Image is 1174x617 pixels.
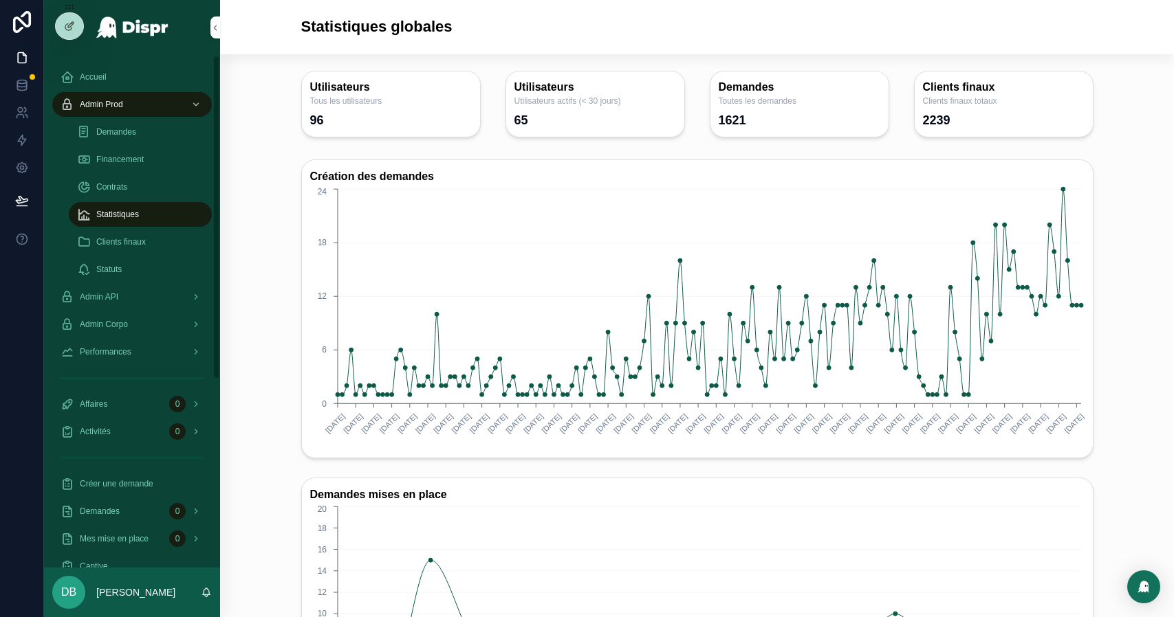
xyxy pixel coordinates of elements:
text: [DATE] [503,412,526,434]
a: Statistiques [69,202,212,227]
span: Tous les utilisateurs [310,96,472,106]
div: 0 [169,503,186,519]
text: [DATE] [918,412,941,434]
a: Contrats [69,175,212,199]
tspan: 16 [317,545,327,554]
text: [DATE] [630,412,653,434]
text: [DATE] [323,412,346,434]
a: Financement [69,147,212,172]
span: Contrats [96,181,127,192]
span: Performances [80,346,131,357]
div: 65 [514,112,528,128]
div: 0 [169,530,186,547]
a: Admin Prod [52,92,212,117]
tspan: 18 [317,238,327,247]
span: Utilisateurs actifs (< 30 jours) [514,96,676,106]
a: Mes mise en place0 [52,526,212,551]
text: [DATE] [810,412,833,434]
a: Statuts [69,257,212,282]
a: Demandes [69,120,212,144]
h3: Création des demandes [310,168,1085,186]
a: Affaires0 [52,392,212,416]
text: [DATE] [738,412,761,434]
text: [DATE] [1008,412,1031,434]
span: Demandes [96,126,136,137]
a: Captive [52,554,212,579]
text: [DATE] [413,412,436,434]
a: Admin Corpo [52,312,212,337]
text: [DATE] [828,412,851,434]
span: Clients finaux totaux [923,96,1085,106]
text: [DATE] [990,412,1013,434]
div: 96 [310,112,324,128]
div: 0 [169,396,186,412]
span: Statistiques [96,209,139,220]
h1: Statistiques globales [301,16,453,38]
span: Mes mise en place [80,533,149,544]
span: Activités [80,426,111,437]
text: [DATE] [378,412,400,434]
text: [DATE] [1063,412,1085,434]
text: [DATE] [882,412,905,434]
span: Clients finaux [96,236,146,247]
h3: Utilisateurs [514,80,676,96]
span: Admin Corpo [80,319,128,330]
text: [DATE] [792,412,815,434]
div: scrollable content [44,55,220,568]
text: [DATE] [1026,412,1049,434]
span: Captive [80,561,108,572]
text: [DATE] [468,412,490,434]
p: [PERSON_NAME] [96,585,175,599]
text: [DATE] [558,412,580,434]
h3: Clients finaux [923,80,1085,96]
a: Créer une demande [52,471,212,496]
text: [DATE] [936,412,959,434]
h3: Demandes mises en place [310,486,1085,504]
text: [DATE] [395,412,418,434]
tspan: 0 [322,399,327,408]
text: [DATE] [900,412,923,434]
a: Demandes0 [52,499,212,524]
div: 1621 [719,112,746,128]
text: [DATE] [576,412,598,434]
div: 0 [169,423,186,440]
tspan: 12 [317,588,327,598]
text: [DATE] [666,412,688,434]
text: [DATE] [341,412,364,434]
text: [DATE] [522,412,545,434]
tspan: 6 [322,345,327,355]
tspan: 18 [317,524,327,533]
span: Statuts [96,264,122,275]
text: [DATE] [684,412,706,434]
span: Affaires [80,399,107,410]
h3: Demandes [719,80,880,96]
span: Admin Prod [80,99,123,110]
span: Admin API [80,291,118,302]
text: [DATE] [648,412,671,434]
tspan: 20 [317,505,327,515]
text: [DATE] [720,412,743,434]
text: [DATE] [431,412,454,434]
text: [DATE] [756,412,779,434]
span: Demandes [80,506,120,517]
span: Toutes les demandes [719,96,880,106]
a: Activités0 [52,419,212,444]
text: [DATE] [846,412,869,434]
span: Créer une demande [80,478,153,489]
text: [DATE] [450,412,472,434]
text: [DATE] [540,412,563,434]
div: chart [310,186,1085,449]
a: Performances [52,339,212,364]
text: [DATE] [486,412,508,434]
img: App logo [96,16,169,38]
h3: Utilisateurs [310,80,472,96]
text: [DATE] [954,412,977,434]
text: [DATE] [1045,412,1067,434]
span: DB [61,584,76,601]
div: 2239 [923,112,950,128]
text: [DATE] [702,412,725,434]
text: [DATE] [612,412,635,434]
text: [DATE] [360,412,382,434]
a: Accueil [52,65,212,89]
div: Open Intercom Messenger [1127,570,1160,603]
